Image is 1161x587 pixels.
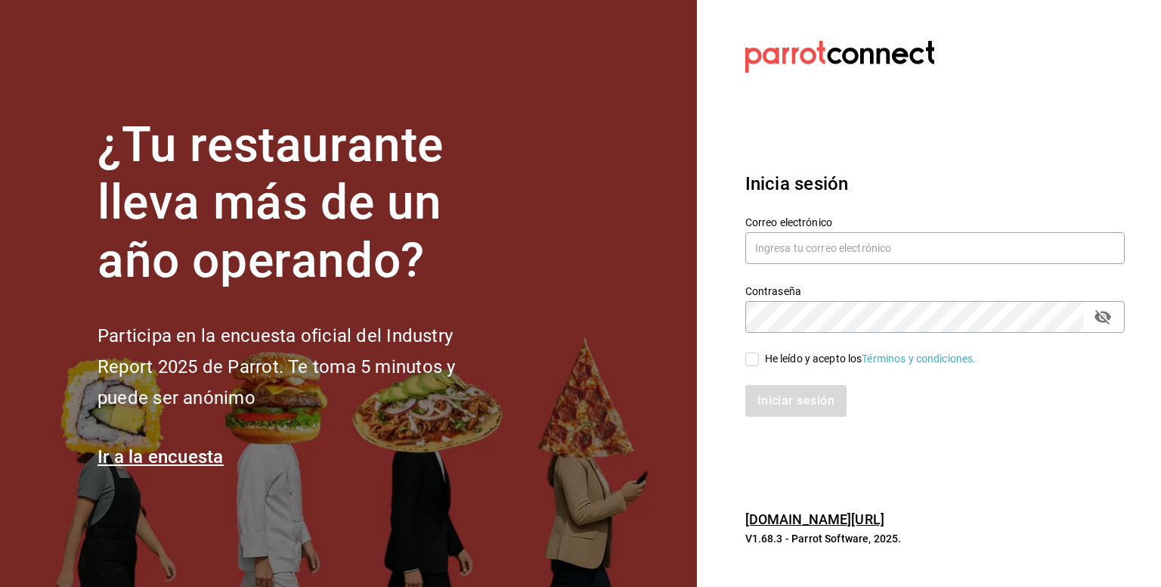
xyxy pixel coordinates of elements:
[862,353,976,365] a: Términos y condiciones.
[745,511,884,527] a: [DOMAIN_NAME][URL]
[745,285,1125,296] label: Contraseña
[98,446,224,467] a: Ir a la encuesta
[1090,304,1116,330] button: passwordField
[98,321,506,413] h2: Participa en la encuesta oficial del Industry Report 2025 de Parrot. Te toma 5 minutos y puede se...
[745,531,1125,546] p: V1.68.3 - Parrot Software, 2025.
[745,216,1125,227] label: Correo electrónico
[745,170,1125,197] h3: Inicia sesión
[98,116,506,290] h1: ¿Tu restaurante lleva más de un año operando?
[745,232,1125,264] input: Ingresa tu correo electrónico
[765,351,977,367] div: He leído y acepto los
